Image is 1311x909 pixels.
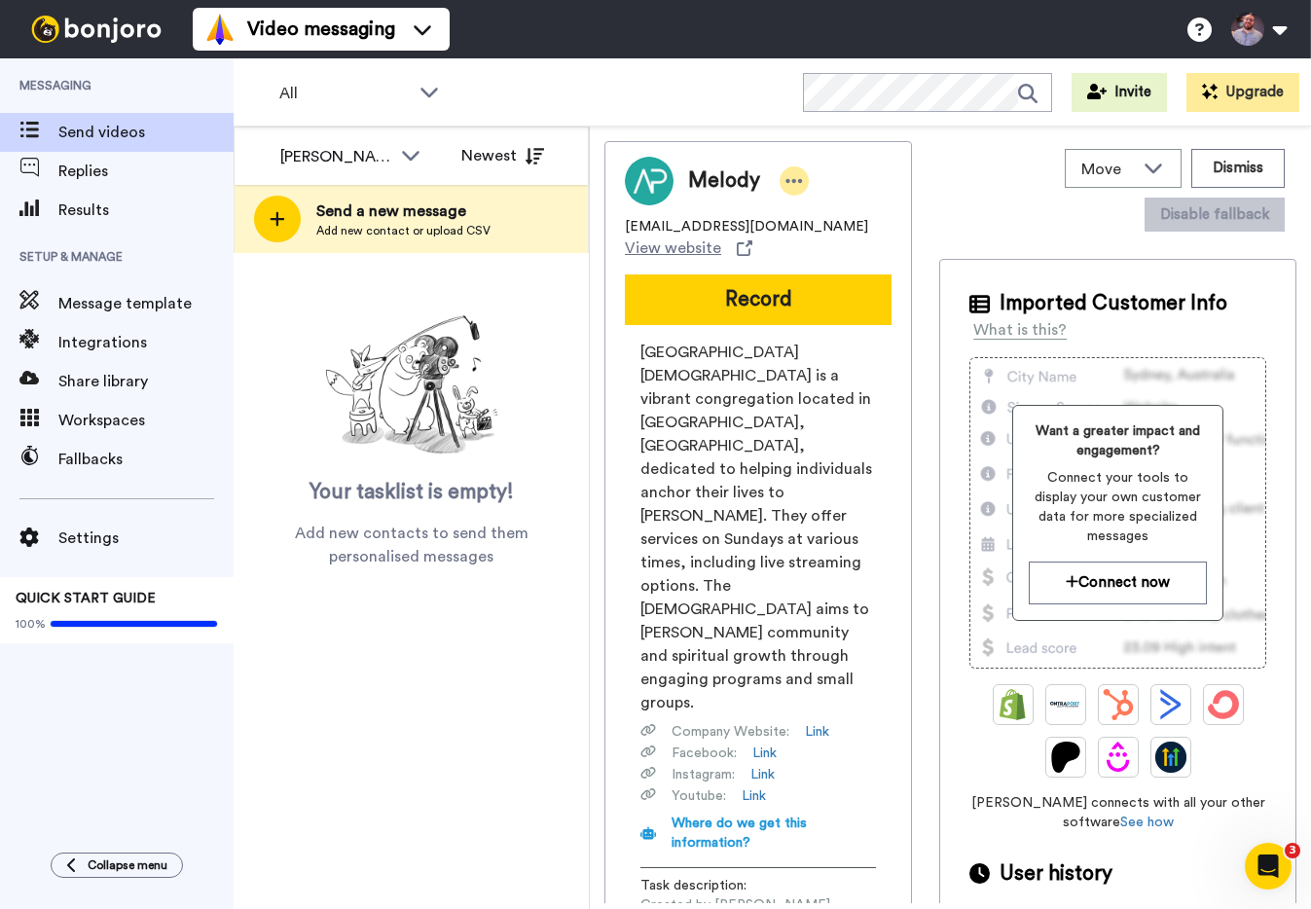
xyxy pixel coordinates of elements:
img: Drip [1103,742,1134,773]
span: Connect your tools to display your own customer data for more specialized messages [1029,468,1207,546]
button: Connect now [1029,562,1207,603]
span: Facebook : [672,744,737,763]
img: Ontraport [1050,689,1081,720]
span: Where do we get this information? [672,817,807,850]
span: Fallbacks [58,448,234,471]
span: Imported Customer Info [1000,289,1227,318]
span: [GEOGRAPHIC_DATA][DEMOGRAPHIC_DATA] is a vibrant congregation located in [GEOGRAPHIC_DATA], [GEOG... [640,341,876,714]
button: Upgrade [1186,73,1299,112]
img: Hubspot [1103,689,1134,720]
div: What is this? [973,318,1067,342]
span: Video messaging [247,16,395,43]
img: ready-set-action.png [314,308,509,463]
button: Disable fallback [1145,198,1285,232]
a: View website [625,236,752,260]
span: Instagram : [672,765,735,784]
span: Workspaces [58,409,234,432]
a: Link [752,744,777,763]
span: Share library [58,370,234,393]
img: Patreon [1050,742,1081,773]
span: Send videos [58,121,234,144]
span: View website [625,236,721,260]
span: All [279,82,410,105]
span: Add new contact or upload CSV [316,223,491,238]
img: ConvertKit [1208,689,1239,720]
button: Dismiss [1191,149,1285,188]
span: Want a greater impact and engagement? [1029,421,1207,460]
img: vm-color.svg [204,14,236,45]
span: Task description : [640,876,777,895]
img: GoHighLevel [1155,742,1186,773]
span: [PERSON_NAME] connects with all your other software [969,793,1266,832]
a: Link [805,722,829,742]
button: Invite [1072,73,1167,112]
span: Company Website : [672,722,789,742]
button: Record [625,274,892,325]
button: Newest [447,136,559,175]
span: User history [1000,859,1112,889]
span: Melody [688,166,760,196]
span: Integrations [58,331,234,354]
a: Link [750,765,775,784]
span: QUICK START GUIDE [16,592,156,605]
span: Move [1081,158,1134,181]
a: Link [742,786,766,806]
span: Settings [58,527,234,550]
span: Send a new message [316,200,491,223]
div: [PERSON_NAME] [280,145,391,168]
a: See how [1120,816,1174,829]
img: Image of Melody [625,157,674,205]
span: Add new contacts to send them personalised messages [263,522,560,568]
span: [EMAIL_ADDRESS][DOMAIN_NAME] [625,217,868,236]
span: 3 [1285,843,1300,858]
span: Youtube : [672,786,726,806]
span: Collapse menu [88,857,167,873]
span: Results [58,199,234,222]
img: bj-logo-header-white.svg [23,16,169,43]
img: ActiveCampaign [1155,689,1186,720]
iframe: Intercom live chat [1245,843,1292,890]
span: 100% [16,616,46,632]
img: Shopify [998,689,1029,720]
button: Collapse menu [51,853,183,878]
span: Replies [58,160,234,183]
span: Your tasklist is empty! [310,478,514,507]
span: Message template [58,292,234,315]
